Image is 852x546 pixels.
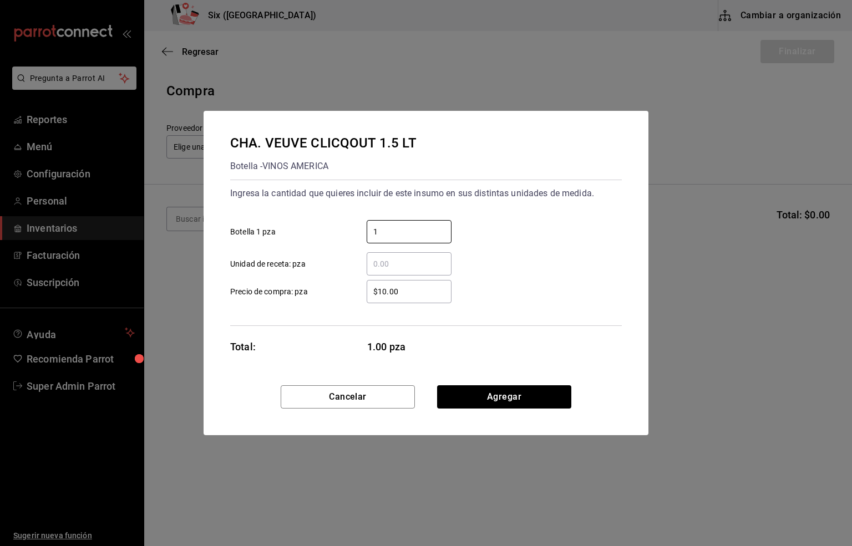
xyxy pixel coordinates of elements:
span: Unidad de receta: pza [230,258,306,270]
input: Unidad de receta: pza [367,257,452,271]
span: Precio de compra: pza [230,286,308,298]
span: Botella 1 pza [230,226,276,238]
span: 1.00 pza [367,339,452,354]
button: Cancelar [281,385,415,409]
div: Botella - VINOS AMERICA [230,157,417,175]
div: CHA. VEUVE CLICQOUT 1.5 LT [230,133,417,153]
div: Total: [230,339,256,354]
button: Agregar [437,385,571,409]
input: Botella 1 pza [367,225,452,238]
input: Precio de compra: pza [367,285,452,298]
div: Ingresa la cantidad que quieres incluir de este insumo en sus distintas unidades de medida. [230,185,622,202]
